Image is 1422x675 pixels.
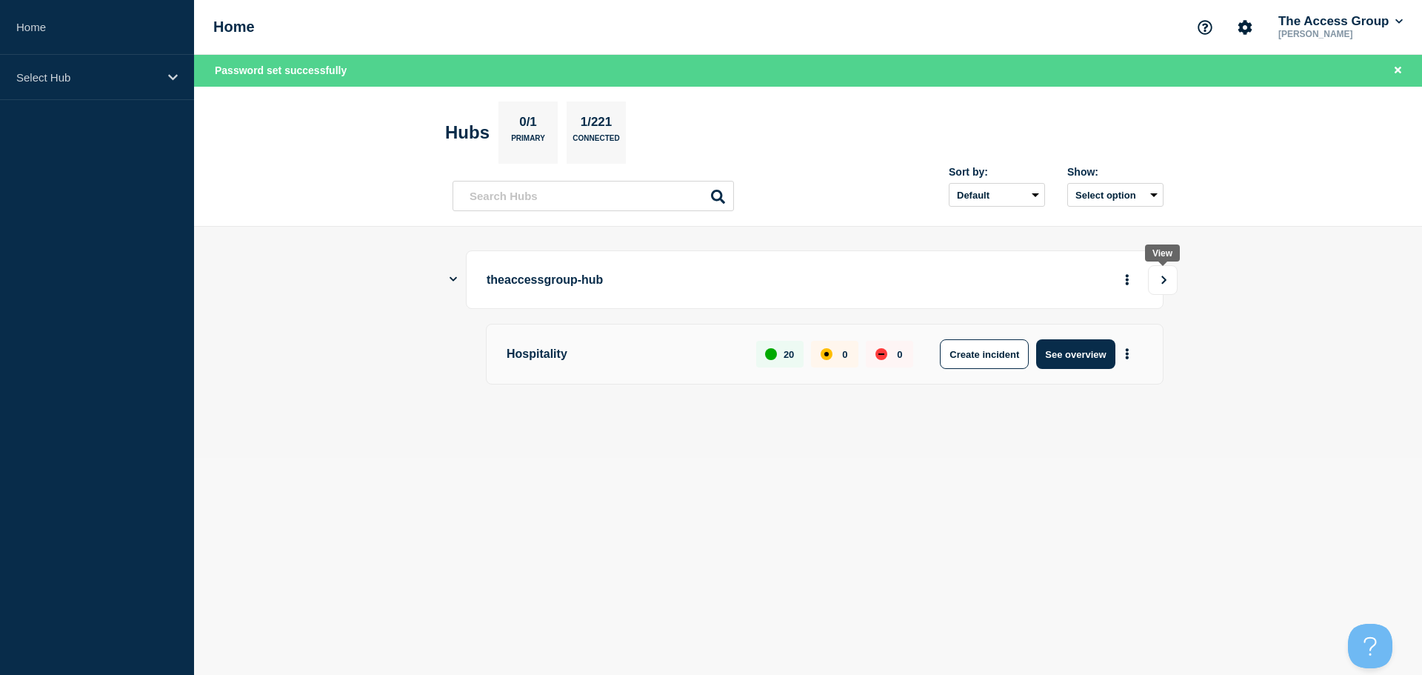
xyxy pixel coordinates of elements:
p: 0/1 [514,115,543,134]
select: Sort by [949,183,1045,207]
h2: Hubs [445,122,490,143]
button: See overview [1036,339,1115,369]
button: Account settings [1229,12,1261,43]
button: Show Connected Hubs [450,274,457,285]
div: View [1152,248,1172,259]
button: Select option [1067,183,1164,207]
button: The Access Group [1275,14,1406,29]
div: up [765,348,777,360]
span: Password set successfully [215,64,347,76]
button: Support [1189,12,1221,43]
button: View [1148,265,1178,295]
p: 20 [784,349,794,360]
div: Show: [1067,166,1164,178]
button: More actions [1118,266,1137,293]
p: Connected [573,134,619,150]
p: [PERSON_NAME] [1275,29,1406,39]
p: Hospitality [507,339,739,369]
button: More actions [1118,341,1137,368]
p: 0 [897,349,902,360]
button: Close banner [1389,62,1407,79]
h1: Home [213,19,255,36]
div: Sort by: [949,166,1045,178]
p: 1/221 [575,115,618,134]
p: Select Hub [16,71,158,84]
div: affected [821,348,832,360]
input: Search Hubs [453,181,734,211]
p: Primary [511,134,545,150]
iframe: Help Scout Beacon - Open [1348,624,1392,668]
p: theaccessgroup-hub [487,266,896,293]
div: down [875,348,887,360]
button: Create incident [940,339,1029,369]
p: 0 [842,349,847,360]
